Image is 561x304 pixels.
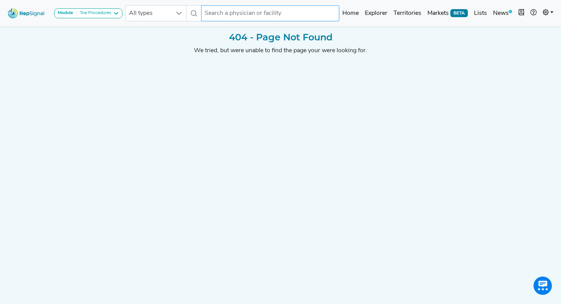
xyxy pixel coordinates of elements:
[515,6,527,21] button: Intel Book
[54,8,123,18] button: ModuleToe Procedures
[126,6,172,21] span: All types
[58,11,73,15] strong: Module
[201,5,340,21] input: Search a physician or facility
[29,46,532,55] div: We tried, but were unable to find the page your were looking for.
[362,6,390,21] a: Explorer
[471,6,490,21] a: Lists
[490,6,515,21] a: News
[450,9,468,17] span: BETA
[29,32,532,43] h2: 404 - Page Not Found
[77,10,111,16] div: Toe Procedures
[424,6,471,21] a: MarketsBETA
[390,6,424,21] a: Territories
[339,6,362,21] a: Home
